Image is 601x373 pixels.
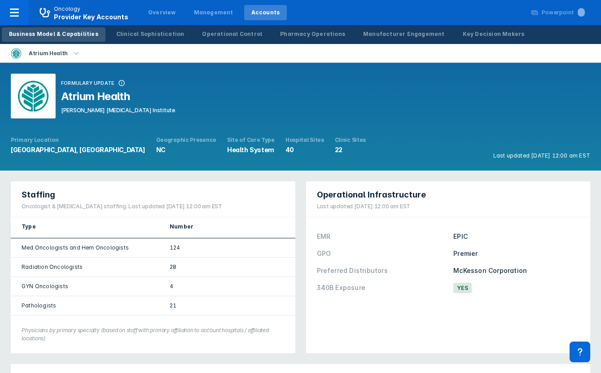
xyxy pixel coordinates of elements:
a: Accounts [244,5,287,20]
figcaption: Physicians by primary specialty (based on staff with primary affiliation to account hospitals / a... [22,326,285,342]
div: Overview [148,9,176,17]
div: Preferred Distributors [317,266,448,276]
div: Clinic Sites [335,136,366,144]
div: FORMULARY UPDATE [61,79,147,87]
div: GPO [317,249,448,259]
div: Radiation Oncologists [22,263,148,271]
div: Key Decision Makers [463,30,525,38]
div: [PERSON_NAME] [MEDICAL_DATA] Institute [61,106,236,115]
a: Business Model & Capabilities [2,27,105,42]
div: NC [156,145,216,154]
div: Premier [453,249,579,259]
span: Operational Infrastructure [317,189,426,200]
div: GYN Oncologists [22,282,148,290]
a: Operational Control [195,27,269,42]
div: Pathologists [22,302,148,310]
div: Number [170,223,285,231]
div: Support and data inquiry [570,342,590,362]
a: Pharmacy Operations [273,27,352,42]
div: Accounts [251,9,280,17]
div: Med Oncologists and Hem Oncologists [22,244,148,252]
div: Operational Control [202,30,262,38]
div: Last updated [DATE] 12:00 am EST [317,202,426,211]
a: Key Decision Makers [456,27,532,42]
div: [GEOGRAPHIC_DATA], [GEOGRAPHIC_DATA] [11,145,145,154]
div: Business Model & Capabilities [9,30,98,38]
div: Oncologist & [MEDICAL_DATA] staffing. Last updated [DATE] 12:00 am EST [22,202,222,211]
div: 4 [170,282,285,290]
div: Powerpoint [542,9,585,17]
div: 28 [170,263,285,271]
span: Yes [453,283,472,293]
div: Geographic Presence [156,136,216,144]
a: Management [187,5,241,20]
div: 21 [170,302,285,310]
img: atrium-health [11,48,22,59]
p: Last updated [DATE] 12:00 am EST [493,152,590,160]
div: Atrium Health [25,47,71,60]
div: EPIC [453,232,579,241]
div: EMR [317,232,448,241]
a: Clinical Sophistication [109,27,192,42]
div: Pharmacy Operations [280,30,345,38]
div: Manufacturer Engagement [363,30,445,38]
div: Type [22,223,148,231]
div: Hospital Sites [285,136,324,144]
div: Atrium Health [61,91,236,102]
div: Clinical Sophistication [116,30,184,38]
img: atrium-health [11,74,56,118]
div: 22 [335,145,366,154]
div: Management [194,9,233,17]
div: 124 [170,244,285,252]
div: Site of Care Type [227,136,275,144]
a: Overview [141,5,183,20]
div: Health System [227,145,275,154]
span: Provider Key Accounts [54,13,128,21]
a: Manufacturer Engagement [356,27,452,42]
div: Primary Location [11,136,145,144]
div: McKesson Corporation [453,266,579,276]
div: 40 [285,145,324,154]
span: Staffing [22,189,55,200]
div: 340B Exposure [317,283,448,293]
p: Oncology [54,5,81,13]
